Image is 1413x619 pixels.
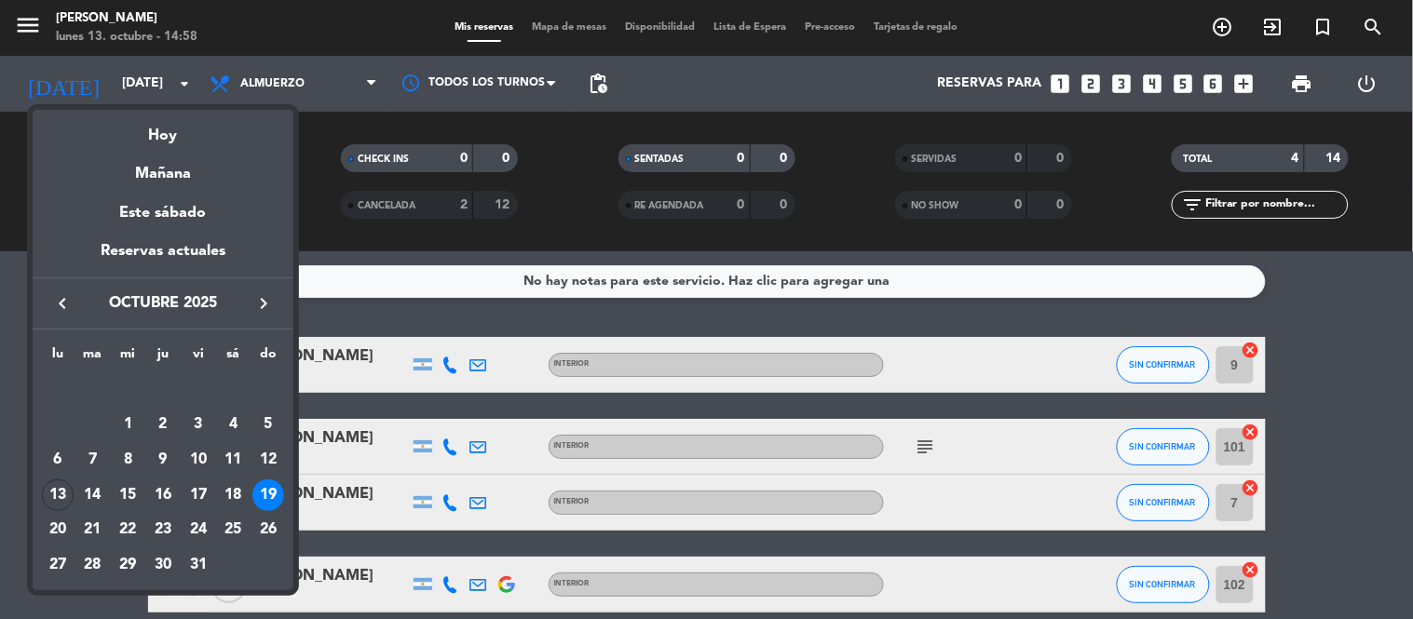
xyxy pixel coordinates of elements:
[247,291,280,316] button: keyboard_arrow_right
[33,110,293,148] div: Hoy
[110,547,145,583] td: 29 de octubre de 2025
[110,407,145,442] td: 1 de octubre de 2025
[42,444,74,476] div: 6
[147,479,179,511] div: 16
[216,442,251,478] td: 11 de octubre de 2025
[252,444,284,476] div: 12
[51,292,74,315] i: keyboard_arrow_left
[181,343,216,372] th: viernes
[147,409,179,440] div: 2
[181,547,216,583] td: 31 de octubre de 2025
[33,187,293,239] div: Este sábado
[145,442,181,478] td: 9 de octubre de 2025
[181,478,216,513] td: 17 de octubre de 2025
[110,512,145,547] td: 22 de octubre de 2025
[251,478,286,513] td: 19 de octubre de 2025
[147,514,179,545] div: 23
[75,442,111,478] td: 7 de octubre de 2025
[112,444,143,476] div: 8
[183,479,214,511] div: 17
[217,479,249,511] div: 18
[217,444,249,476] div: 11
[145,343,181,372] th: jueves
[216,512,251,547] td: 25 de octubre de 2025
[77,444,109,476] div: 7
[145,407,181,442] td: 2 de octubre de 2025
[251,407,286,442] td: 5 de octubre de 2025
[145,478,181,513] td: 16 de octubre de 2025
[252,514,284,545] div: 26
[77,514,109,545] div: 21
[40,442,75,478] td: 6 de octubre de 2025
[75,512,111,547] td: 21 de octubre de 2025
[181,407,216,442] td: 3 de octubre de 2025
[217,514,249,545] div: 25
[183,444,214,476] div: 10
[112,409,143,440] div: 1
[75,478,111,513] td: 14 de octubre de 2025
[40,478,75,513] td: 13 de octubre de 2025
[145,512,181,547] td: 23 de octubre de 2025
[183,514,214,545] div: 24
[147,444,179,476] div: 9
[181,512,216,547] td: 24 de octubre de 2025
[251,512,286,547] td: 26 de octubre de 2025
[42,479,74,511] div: 13
[75,547,111,583] td: 28 de octubre de 2025
[79,291,247,316] span: octubre 2025
[110,343,145,372] th: miércoles
[75,343,111,372] th: martes
[251,343,286,372] th: domingo
[183,409,214,440] div: 3
[33,239,293,277] div: Reservas actuales
[42,514,74,545] div: 20
[40,512,75,547] td: 20 de octubre de 2025
[42,549,74,581] div: 27
[145,547,181,583] td: 30 de octubre de 2025
[112,479,143,511] div: 15
[216,343,251,372] th: sábado
[251,442,286,478] td: 12 de octubre de 2025
[112,514,143,545] div: 22
[147,549,179,581] div: 30
[216,478,251,513] td: 18 de octubre de 2025
[33,148,293,186] div: Mañana
[40,343,75,372] th: lunes
[40,372,286,408] td: OCT.
[252,292,275,315] i: keyboard_arrow_right
[112,549,143,581] div: 29
[40,547,75,583] td: 27 de octubre de 2025
[77,479,109,511] div: 14
[183,549,214,581] div: 31
[216,407,251,442] td: 4 de octubre de 2025
[252,409,284,440] div: 5
[252,479,284,511] div: 19
[110,478,145,513] td: 15 de octubre de 2025
[181,442,216,478] td: 10 de octubre de 2025
[217,409,249,440] div: 4
[46,291,79,316] button: keyboard_arrow_left
[77,549,109,581] div: 28
[110,442,145,478] td: 8 de octubre de 2025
